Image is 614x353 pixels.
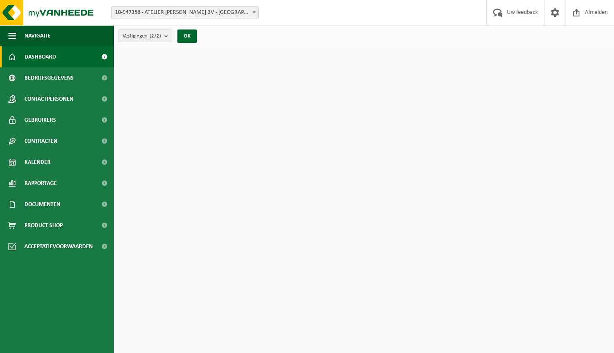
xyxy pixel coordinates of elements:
span: Rapportage [24,173,57,194]
span: Gebruikers [24,110,56,131]
span: Documenten [24,194,60,215]
count: (2/2) [150,33,161,39]
span: Dashboard [24,46,56,67]
span: Vestigingen [123,30,161,43]
span: Bedrijfsgegevens [24,67,74,88]
span: Contactpersonen [24,88,73,110]
span: Acceptatievoorwaarden [24,236,93,257]
span: Contracten [24,131,57,152]
span: Navigatie [24,25,51,46]
button: OK [177,29,197,43]
button: Vestigingen(2/2) [118,29,172,42]
span: Kalender [24,152,51,173]
span: 10-947356 - ATELIER ALEXANDER SAENEN BV - KURINGEN [111,6,259,19]
span: Product Shop [24,215,63,236]
span: 10-947356 - ATELIER ALEXANDER SAENEN BV - KURINGEN [112,7,258,19]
